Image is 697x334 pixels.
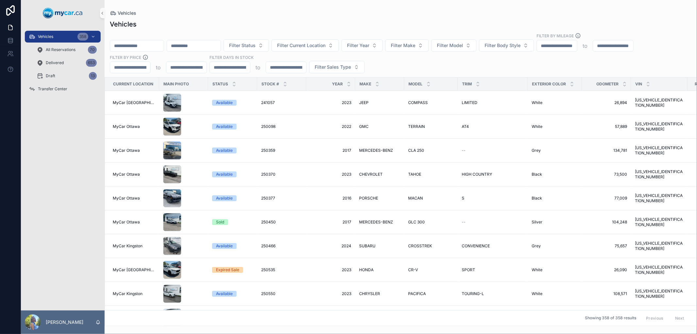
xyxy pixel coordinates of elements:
[310,172,351,177] span: 2023
[261,100,275,105] span: 241057
[586,124,627,129] a: 57,889
[585,316,636,321] span: Showing 358 of 358 results
[586,148,627,153] a: 134,781
[216,171,233,177] div: Available
[635,169,684,180] a: [US_VEHICLE_IDENTIFICATION_NUMBER]
[261,291,302,296] a: 250550
[359,172,400,177] a: CHEVROLET
[462,267,475,272] span: SPORT
[635,241,684,251] span: [US_VEHICLE_IDENTIFICATION_NUMBER]
[532,124,542,129] span: White
[596,81,619,87] span: Odometer
[77,33,88,41] div: 358
[113,124,140,129] span: MyCar Ottawa
[532,220,542,225] span: Silver
[462,220,466,225] span: --
[212,124,253,130] a: Available
[261,172,302,177] a: 250370
[216,124,233,130] div: Available
[462,148,524,153] a: --
[310,196,351,201] a: 2016
[261,196,275,201] span: 250377
[532,100,542,105] span: White
[86,59,97,67] div: 653
[261,196,302,201] a: 250377
[113,243,155,249] a: MyCar Kingston
[46,60,64,65] span: Delivered
[310,243,351,249] span: 2024
[408,148,424,153] span: CLA 250
[586,291,627,296] span: 108,571
[310,124,351,129] a: 2022
[25,31,101,43] a: Vehicles358
[359,243,400,249] a: SUBARU
[635,121,684,132] a: [US_VEHICLE_IDENTIFICATION_NUMBER]
[261,267,275,272] span: 250535
[635,145,684,156] a: [US_VEHICLE_IDENTIFICATION_NUMBER]
[586,267,627,272] span: 26,090
[33,70,101,82] a: Draft13
[485,42,521,49] span: Filter Body Style
[635,289,684,299] a: [US_VEHICLE_IDENTIFICATION_NUMBER]
[212,291,253,297] a: Available
[38,86,67,92] span: Transfer Center
[408,243,454,249] a: CROSSTREK
[113,100,155,105] span: MyCar [GEOGRAPHIC_DATA]
[586,196,627,201] a: 77,009
[113,81,153,87] span: Current Location
[462,196,524,201] a: S
[113,243,142,249] span: MyCar Kingston
[359,124,369,129] span: GMC
[261,81,279,87] span: Stock #
[212,148,253,153] a: Available
[462,100,477,105] span: LIMITED
[532,243,541,249] span: Grey
[431,39,476,52] button: Select Button
[635,97,684,108] a: [US_VEHICLE_IDENTIFICATION_NUMBER]
[359,100,400,105] a: JEEP
[46,319,83,325] p: [PERSON_NAME]
[408,291,454,296] a: PACIFICA
[462,148,466,153] span: --
[532,81,566,87] span: Exterior Color
[224,39,269,52] button: Select Button
[586,172,627,177] span: 73,500
[261,148,275,153] span: 250359
[113,148,155,153] a: MyCar Ottawa
[332,81,343,87] span: Year
[462,100,524,105] a: LIMITED
[532,172,578,177] a: Black
[359,148,393,153] span: MERCEDES-BENZ
[359,148,400,153] a: MERCEDES-BENZ
[359,196,378,201] span: PORSCHE
[408,100,454,105] a: COMPASS
[261,243,275,249] span: 250466
[462,291,524,296] a: TOURING-L
[261,220,276,225] span: 250450
[113,124,155,129] a: MyCar Ottawa
[216,291,233,297] div: Available
[408,291,426,296] span: PACIFICA
[408,196,423,201] span: MACAN
[586,100,627,105] span: 26,894
[310,291,351,296] a: 2023
[33,57,101,69] a: Delivered653
[261,124,275,129] span: 250098
[261,148,302,153] a: 250359
[586,243,627,249] a: 75,657
[315,64,351,70] span: Filter Sales Type
[113,196,140,201] span: MyCar Ottawa
[408,100,428,105] span: COMPASS
[532,172,542,177] span: Black
[359,243,375,249] span: SUBARU
[216,195,233,201] div: Available
[309,61,365,73] button: Select Button
[212,243,253,249] a: Available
